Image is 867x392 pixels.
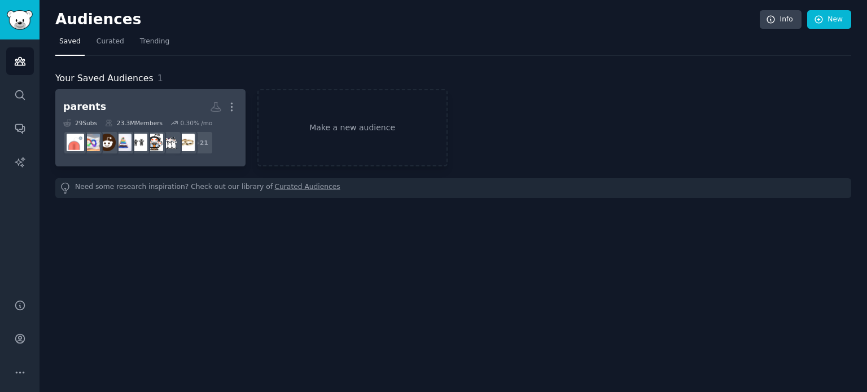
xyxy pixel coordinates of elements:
img: ProductPorn [98,134,116,151]
img: Marriage [177,134,195,151]
div: Need some research inspiration? Check out our library of [55,178,851,198]
span: Trending [140,37,169,47]
a: Make a new audience [257,89,448,166]
img: parentsofmultiples [146,134,163,151]
a: Curated [93,33,128,56]
a: Info [760,10,802,29]
div: 23.3M Members [105,119,163,127]
span: Saved [59,37,81,47]
span: Your Saved Audiences [55,72,154,86]
div: 0.30 % /mo [180,119,212,127]
div: parents [63,100,106,114]
a: Curated Audiences [275,182,340,194]
img: Montessori [114,134,132,151]
div: + 21 [190,131,213,155]
img: tipofmytongue [67,134,84,151]
a: Saved [55,33,85,56]
span: 1 [157,73,163,83]
div: 29 Sub s [63,119,97,127]
img: GummySearch logo [7,10,33,30]
a: parents29Subs23.3MMembers0.30% /mo+21MarriageBabyBumpsparentsofmultiplestoddlersMontessoriProduct... [55,89,246,166]
img: toddlers [130,134,147,151]
span: Curated [97,37,124,47]
h2: Audiences [55,11,760,29]
img: BabyBumps [161,134,179,151]
img: neurodiversity [82,134,100,151]
a: New [807,10,851,29]
a: Trending [136,33,173,56]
